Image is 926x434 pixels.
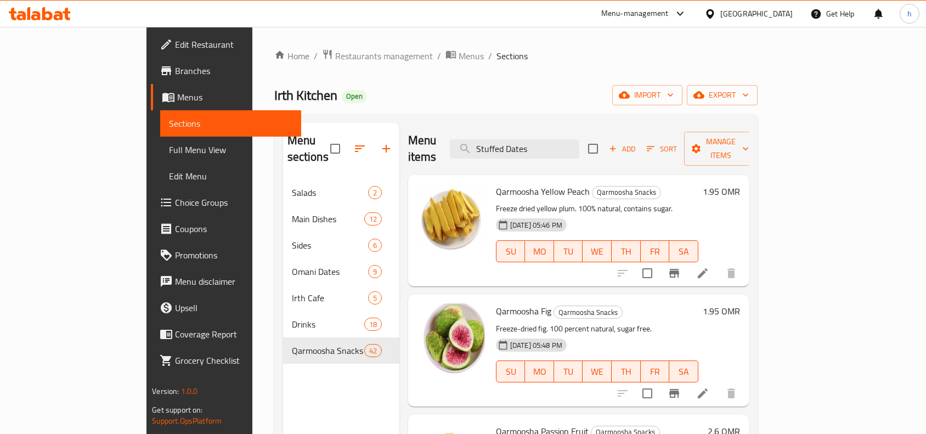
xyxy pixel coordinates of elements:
[292,291,368,305] span: Irth Cafe
[408,132,437,165] h2: Menu items
[347,136,373,162] span: Sort sections
[322,49,433,63] a: Restaurants management
[169,117,292,130] span: Sections
[693,135,749,162] span: Manage items
[169,143,292,156] span: Full Menu View
[151,242,301,268] a: Promotions
[151,321,301,347] a: Coverage Report
[365,346,381,356] span: 42
[592,186,660,199] span: Qarmoosha Snacks
[151,58,301,84] a: Branches
[506,340,567,351] span: [DATE] 05:48 PM
[506,220,567,230] span: [DATE] 05:46 PM
[525,240,554,262] button: MO
[342,90,367,103] div: Open
[554,240,583,262] button: TU
[501,364,521,380] span: SU
[292,344,364,357] span: Qarmoosha Snacks
[616,364,636,380] span: TH
[368,239,382,252] div: items
[529,244,550,260] span: MO
[283,337,399,364] div: Qarmoosha Snacks42
[636,262,659,285] span: Select to update
[554,360,583,382] button: TU
[907,8,912,20] span: h
[292,186,368,199] span: Salads
[335,49,433,63] span: Restaurants management
[645,244,665,260] span: FR
[151,268,301,295] a: Menu disclaimer
[583,240,612,262] button: WE
[529,364,550,380] span: MO
[669,360,698,382] button: SA
[645,364,665,380] span: FR
[160,163,301,189] a: Edit Menu
[175,354,292,367] span: Grocery Checklist
[558,244,579,260] span: TU
[151,295,301,321] a: Upsell
[496,303,551,319] span: Qarmoosha Fig
[175,38,292,51] span: Edit Restaurant
[283,179,399,206] div: Salads2
[283,258,399,285] div: Omani Dates9
[718,380,744,407] button: delete
[558,364,579,380] span: TU
[152,414,222,428] a: Support.OpsPlatform
[696,387,709,400] a: Edit menu item
[292,239,368,252] span: Sides
[641,240,670,262] button: FR
[496,360,525,382] button: SU
[417,184,487,254] img: Qarmoosha Yellow Peach
[696,267,709,280] a: Edit menu item
[525,360,554,382] button: MO
[365,214,381,224] span: 12
[592,186,661,199] div: Qarmoosha Snacks
[696,88,749,102] span: export
[612,240,641,262] button: TH
[169,170,292,183] span: Edit Menu
[647,143,677,155] span: Sort
[274,83,337,108] span: Irth Kitchen
[181,384,198,398] span: 1.0.0
[674,364,694,380] span: SA
[283,206,399,232] div: Main Dishes12
[151,84,301,110] a: Menus
[151,216,301,242] a: Coupons
[283,311,399,337] div: Drinks18
[718,260,744,286] button: delete
[151,31,301,58] a: Edit Restaurant
[175,301,292,314] span: Upsell
[554,306,623,319] div: Qarmoosha Snacks
[496,322,698,336] p: Freeze-dried fig. 100 percent natural, sugar free.
[616,244,636,260] span: TH
[587,364,607,380] span: WE
[674,244,694,260] span: SA
[684,132,758,166] button: Manage items
[641,360,670,382] button: FR
[703,184,740,199] h6: 1.95 OMR
[292,318,364,331] div: Drinks
[607,143,637,155] span: Add
[283,175,399,368] nav: Menu sections
[283,285,399,311] div: Irth Cafe5
[554,306,622,319] span: Qarmoosha Snacks
[605,140,640,157] button: Add
[369,267,381,277] span: 9
[369,293,381,303] span: 5
[175,275,292,288] span: Menu disclaimer
[488,49,492,63] li: /
[417,303,487,374] img: Qarmoosha Fig
[160,137,301,163] a: Full Menu View
[703,303,740,319] h6: 1.95 OMR
[661,380,687,407] button: Branch-specific-item
[437,49,441,63] li: /
[445,49,484,63] a: Menus
[287,132,330,165] h2: Menu sections
[283,232,399,258] div: Sides6
[612,360,641,382] button: TH
[175,64,292,77] span: Branches
[151,347,301,374] a: Grocery Checklist
[644,140,680,157] button: Sort
[687,85,758,105] button: export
